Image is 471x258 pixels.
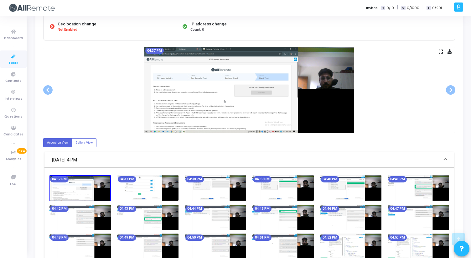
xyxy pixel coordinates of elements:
[3,132,23,137] span: Candidates
[401,6,405,10] span: C
[253,176,272,182] mat-chip: 04:39 PM
[185,234,204,241] mat-chip: 04:50 PM
[17,148,27,154] span: New
[144,47,354,133] img: screenshot-1754824026165.jpeg
[8,61,18,66] span: Tests
[366,5,379,11] label: Invites:
[50,176,69,182] mat-chip: 04:37 PM
[185,205,246,230] img: screenshot-1754824482690.jpeg
[321,234,339,241] mat-chip: 04:52 PM
[4,36,23,41] span: Dashboard
[145,48,164,54] mat-chip: 04:37 PM
[190,27,204,33] span: Count: 0
[10,182,17,187] span: FAQ
[320,175,381,201] img: screenshot-1754824242688.jpeg
[427,6,431,10] span: I
[5,78,21,84] span: Contests
[4,114,22,119] span: Questions
[185,175,246,201] img: screenshot-1754824122687.jpeg
[43,138,72,147] label: Accordion View
[432,5,442,11] span: 0/201
[190,21,227,27] div: IP address change
[253,234,272,241] mat-chip: 04:51 PM
[5,96,22,102] span: Interviews
[381,6,385,10] span: T
[388,176,407,182] mat-chip: 04:41 PM
[252,205,314,230] img: screenshot-1754824542687.jpeg
[252,175,314,201] img: screenshot-1754824182671.jpeg
[321,206,339,212] mat-chip: 04:46 PM
[118,176,136,182] mat-chip: 04:37 PM
[388,234,407,241] mat-chip: 04:53 PM
[49,175,111,201] img: screenshot-1754824026165.jpeg
[118,234,136,241] mat-chip: 04:49 PM
[386,5,394,11] span: 0/10
[388,175,449,201] img: screenshot-1754824302694.jpeg
[185,176,204,182] mat-chip: 04:38 PM
[422,4,423,11] span: |
[49,205,111,230] img: screenshot-1754824362692.jpeg
[44,152,454,168] mat-expansion-panel-header: [DATE] 4 PM
[253,206,272,212] mat-chip: 04:45 PM
[6,157,21,162] span: Analytics
[407,5,419,11] span: 0/1000
[50,234,69,241] mat-chip: 04:48 PM
[72,138,96,147] label: Gallery View
[320,205,381,230] img: screenshot-1754824602686.jpeg
[185,206,204,212] mat-chip: 04:44 PM
[388,205,449,230] img: screenshot-1754824662689.jpeg
[58,27,77,33] span: Not Enabled
[50,206,69,212] mat-chip: 04:42 PM
[58,21,96,27] div: Geolocation change
[52,156,439,164] mat-panel-title: [DATE] 4 PM
[118,206,136,212] mat-chip: 04:43 PM
[8,2,55,14] img: logo
[388,206,407,212] mat-chip: 04:47 PM
[117,175,179,201] img: screenshot-1754824062649.jpeg
[321,176,339,182] mat-chip: 04:40 PM
[117,205,179,230] img: screenshot-1754824422693.jpeg
[397,4,398,11] span: |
